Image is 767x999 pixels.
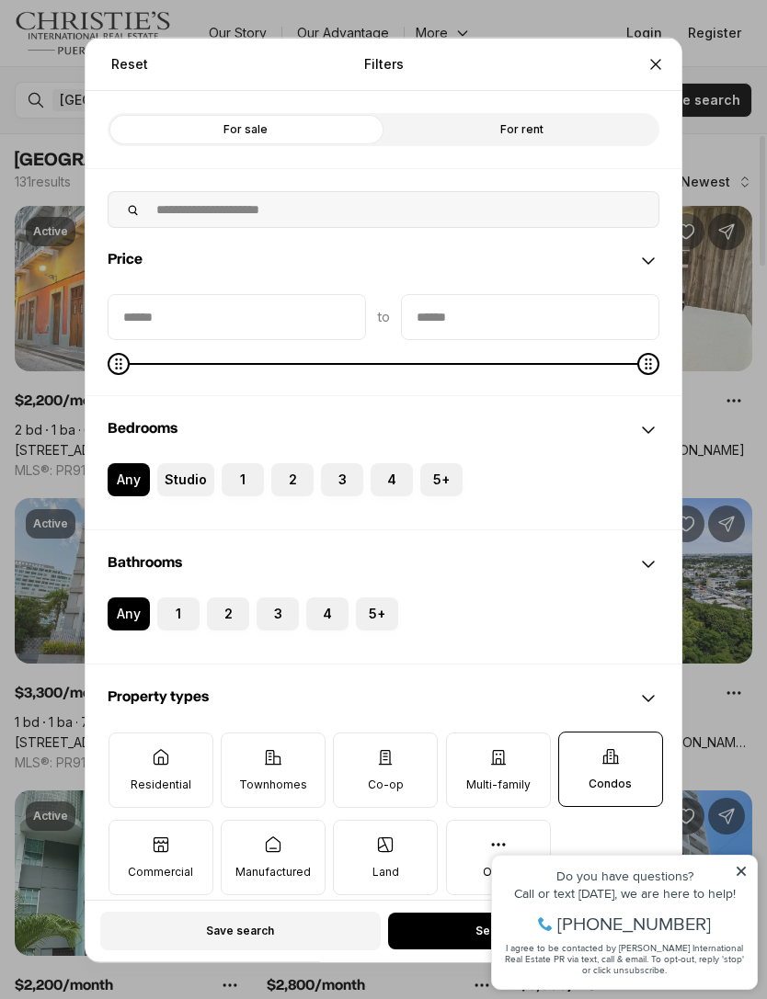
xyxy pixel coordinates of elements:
span: Bedrooms [108,420,177,435]
label: For sale [108,112,383,145]
label: For rent [383,112,659,145]
div: Bathrooms [86,530,681,596]
div: Do you have questions? [19,41,266,54]
label: Any [108,596,150,630]
label: 2 [271,462,314,495]
div: Bathrooms [86,596,681,663]
p: Other [483,864,513,879]
input: priceMin [109,294,365,338]
label: 1 [222,462,264,495]
input: priceMax [402,294,658,338]
span: to [377,309,390,324]
div: Property types [86,664,681,731]
span: [PHONE_NUMBER] [75,86,229,105]
p: Condos [589,776,632,790]
span: Reset [111,56,148,71]
div: Bedrooms [86,396,681,462]
button: Save search [100,912,381,950]
p: Commercial [128,864,193,879]
label: Studio [157,462,214,495]
p: Filters [364,56,404,71]
p: Land [372,864,399,879]
label: 5+ [356,596,398,630]
label: 3 [257,596,299,630]
span: Property types [108,688,209,703]
div: Price [86,227,681,293]
span: Minimum [108,352,130,374]
label: 3 [321,462,363,495]
p: Manufactured [235,864,311,879]
span: Save search [206,924,274,938]
p: Co-op [368,777,404,791]
div: Call or text [DATE], we are here to help! [19,59,266,72]
label: 5+ [420,462,463,495]
p: Townhomes [239,777,307,791]
div: Property types [86,731,681,916]
span: See 131 properties [475,924,578,938]
p: Multi-family [466,777,531,791]
button: Close [637,45,674,82]
label: Any [108,462,150,495]
button: See 131 properties [388,913,667,949]
div: Bedrooms [86,462,681,528]
span: Bathrooms [108,554,182,569]
div: Price [86,293,681,394]
span: I agree to be contacted by [PERSON_NAME] International Real Estate PR via text, call & email. To ... [23,113,262,148]
label: 2 [207,596,249,630]
label: 1 [157,596,200,630]
p: Residential [131,777,191,791]
span: Maximum [637,352,659,374]
span: Price [108,251,143,266]
label: 4 [306,596,349,630]
button: Reset [100,45,159,82]
label: 4 [371,462,413,495]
